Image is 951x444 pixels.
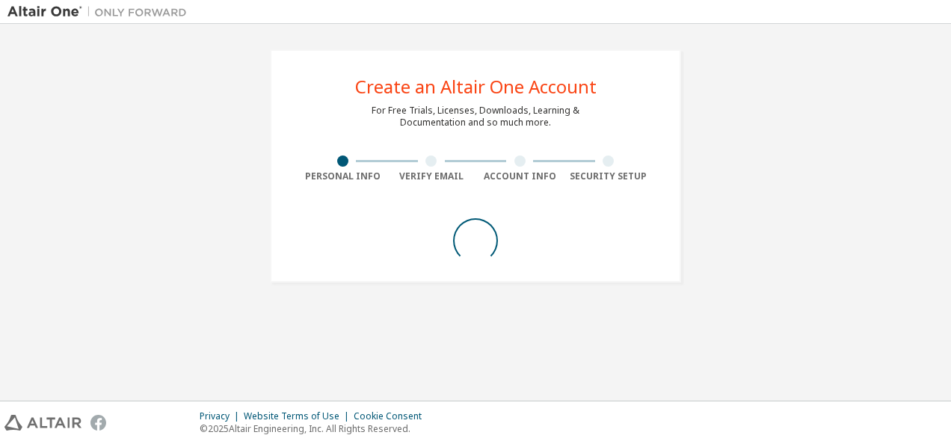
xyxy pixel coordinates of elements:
div: Verify Email [387,170,476,182]
p: © 2025 Altair Engineering, Inc. All Rights Reserved. [200,422,431,435]
img: Altair One [7,4,194,19]
div: Cookie Consent [354,410,431,422]
img: altair_logo.svg [4,415,81,431]
img: facebook.svg [90,415,106,431]
div: Personal Info [298,170,387,182]
div: Security Setup [564,170,653,182]
div: Account Info [475,170,564,182]
div: Privacy [200,410,244,422]
div: Create an Altair One Account [355,78,597,96]
div: Website Terms of Use [244,410,354,422]
div: For Free Trials, Licenses, Downloads, Learning & Documentation and so much more. [372,105,579,129]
